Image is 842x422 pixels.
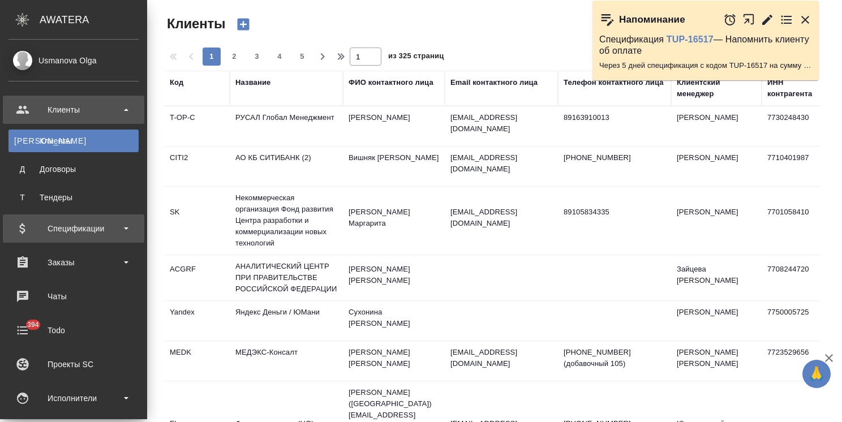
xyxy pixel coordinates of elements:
td: 7708244720 [762,258,827,298]
td: [PERSON_NAME] [671,201,762,240]
div: Заказы [8,254,139,271]
span: Клиенты [164,15,225,33]
p: [PHONE_NUMBER] (добавочный 105) [564,347,665,369]
td: SK [164,201,230,240]
td: ACGRF [164,258,230,298]
a: ДДоговоры [8,158,139,180]
td: CITI2 [164,147,230,186]
button: Отложить [723,13,737,27]
td: [PERSON_NAME] [671,106,762,146]
td: [PERSON_NAME] [343,106,445,146]
div: ФИО контактного лица [349,77,433,88]
span: 3 [248,51,266,62]
button: Открыть в новой вкладке [742,7,755,32]
span: из 325 страниц [388,49,444,66]
td: АО КБ СИТИБАНК (2) [230,147,343,186]
p: Спецификация — Напомнить клиенту об оплате [599,34,812,57]
span: 🙏 [807,362,826,386]
span: 4 [270,51,289,62]
a: Чаты [3,282,144,311]
div: Usmanova Olga [8,54,139,67]
div: Код [170,77,183,88]
p: [EMAIL_ADDRESS][DOMAIN_NAME] [450,152,552,175]
div: Клиенты [8,101,139,118]
span: 2 [225,51,243,62]
button: Редактировать [761,13,774,27]
td: Сухонина [PERSON_NAME] [343,301,445,341]
div: Email контактного лица [450,77,538,88]
p: [PHONE_NUMBER] [564,152,665,163]
td: 7701058410 [762,201,827,240]
a: TUP-16517 [667,35,714,44]
p: 89105834335 [564,206,665,218]
div: Телефон контактного лица [564,77,664,88]
td: 7723529656 [762,341,827,381]
td: МЕДЭКС-Консалт [230,341,343,381]
button: 2 [225,48,243,66]
td: РУСАЛ Глобал Менеджмент [230,106,343,146]
div: Исполнители [8,390,139,407]
div: Чаты [8,288,139,305]
p: [EMAIL_ADDRESS][DOMAIN_NAME] [450,112,552,135]
a: ТТендеры [8,186,139,209]
a: 394Todo [3,316,144,345]
td: Яндекс Деньги / ЮМани [230,301,343,341]
button: 🙏 [802,360,831,388]
td: [PERSON_NAME] Маргарита [343,201,445,240]
td: Yandex [164,301,230,341]
td: [PERSON_NAME] [PERSON_NAME] [343,341,445,381]
div: AWATERA [40,8,147,31]
td: Зайцева [PERSON_NAME] [671,258,762,298]
button: 4 [270,48,289,66]
div: Спецификации [8,220,139,237]
td: T-OP-C [164,106,230,146]
p: Напоминание [619,14,685,25]
div: Проекты SC [8,356,139,373]
td: MEDK [164,341,230,381]
td: АНАЛИТИЧЕСКИЙ ЦЕНТР ПРИ ПРАВИТЕЛЬСТВЕ РОССИЙСКОЙ ФЕДЕРАЦИИ [230,255,343,300]
div: Договоры [14,163,133,175]
p: [EMAIL_ADDRESS][DOMAIN_NAME] [450,206,552,229]
p: 89163910013 [564,112,665,123]
td: [PERSON_NAME] [671,147,762,186]
td: Некоммерческая организация Фонд развития Центра разработки и коммерциализации новых технологий [230,187,343,255]
button: Создать [230,15,257,34]
button: 3 [248,48,266,66]
div: Todo [8,322,139,339]
p: [EMAIL_ADDRESS][DOMAIN_NAME] [450,347,552,369]
span: 5 [293,51,311,62]
p: Через 5 дней спецификация с кодом TUP-16517 на сумму 98139.36 RUB будет просрочена [599,60,812,71]
td: 7750005725 [762,301,827,341]
div: Тендеры [14,192,133,203]
span: 394 [20,319,46,330]
td: Вишняк [PERSON_NAME] [343,147,445,186]
a: [PERSON_NAME]Клиенты [8,130,139,152]
td: 7710401987 [762,147,827,186]
button: Перейти в todo [780,13,793,27]
td: 7730248430 [762,106,827,146]
div: Название [235,77,270,88]
div: Клиенты [14,135,133,147]
button: Закрыть [798,13,812,27]
td: [PERSON_NAME] [PERSON_NAME] [671,341,762,381]
a: Проекты SC [3,350,144,378]
button: 5 [293,48,311,66]
td: [PERSON_NAME] [671,301,762,341]
td: [PERSON_NAME] [PERSON_NAME] [343,258,445,298]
